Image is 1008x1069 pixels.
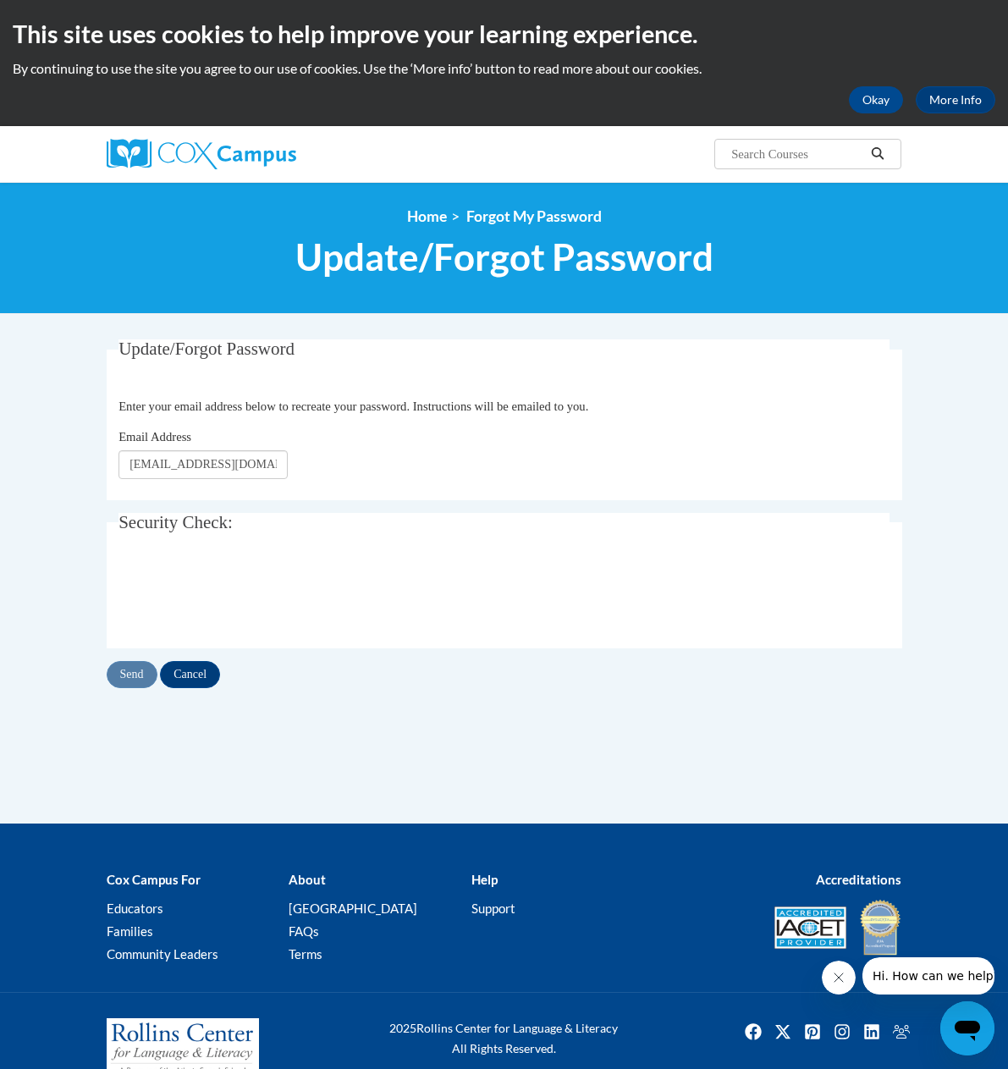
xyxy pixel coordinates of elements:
span: Update/Forgot Password [295,234,713,279]
a: Cox Campus [107,139,355,169]
b: Accreditations [816,872,901,887]
img: Cox Campus [107,139,296,169]
img: Facebook icon [740,1018,767,1045]
a: Facebook Group [888,1018,915,1045]
b: Cox Campus For [107,872,201,887]
a: [GEOGRAPHIC_DATA] [289,901,417,916]
img: LinkedIn icon [858,1018,885,1045]
iframe: Button to launch messaging window [940,1001,994,1055]
button: Okay [849,86,903,113]
input: Email [118,450,288,479]
a: Facebook [740,1018,767,1045]
a: Pinterest [799,1018,826,1045]
b: About [289,872,326,887]
a: FAQs [289,923,319,939]
img: Facebook group icon [888,1018,915,1045]
a: Twitter [769,1018,796,1045]
b: Help [471,872,498,887]
iframe: Message from company [862,957,994,995]
a: Educators [107,901,163,916]
span: Update/Forgot Password [118,339,295,359]
a: More Info [916,86,995,113]
img: Twitter icon [769,1018,796,1045]
button: Search [865,144,890,164]
iframe: Close message [822,961,856,995]
iframe: reCAPTCHA [118,561,376,627]
span: 2025 [389,1021,416,1035]
a: Home [407,207,447,225]
img: Pinterest icon [799,1018,826,1045]
span: Hi. How can we help? [10,12,137,25]
span: Security Check: [118,512,233,532]
input: Search Courses [730,144,865,164]
img: IDA® Accredited [859,898,901,957]
a: Terms [289,946,322,962]
a: Linkedin [858,1018,885,1045]
span: Enter your email address below to recreate your password. Instructions will be emailed to you. [118,399,588,413]
p: By continuing to use the site you agree to our use of cookies. Use the ‘More info’ button to read... [13,59,995,78]
a: Families [107,923,153,939]
div: Rollins Center for Language & Literacy All Rights Reserved. [367,1018,641,1059]
span: Email Address [118,430,191,444]
span: Forgot My Password [466,207,602,225]
img: Instagram icon [829,1018,856,1045]
input: Cancel [160,661,220,688]
img: Accredited IACET® Provider [774,906,846,949]
h2: This site uses cookies to help improve your learning experience. [13,17,995,51]
a: Support [471,901,515,916]
a: Instagram [829,1018,856,1045]
a: Community Leaders [107,946,218,962]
